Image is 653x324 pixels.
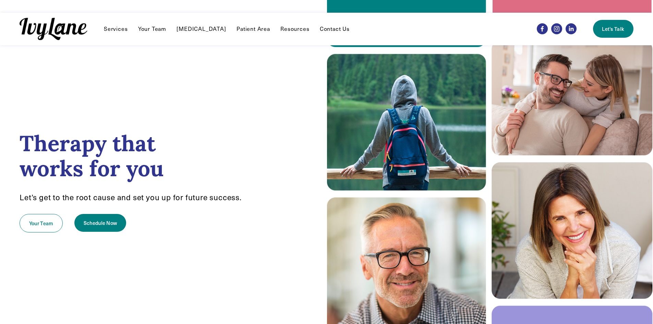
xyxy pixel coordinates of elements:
a: LinkedIn [566,23,577,34]
a: Your Team [20,214,63,232]
a: Contact Us [320,25,350,33]
a: [MEDICAL_DATA] [177,25,226,33]
img: Ivy Lane Counseling &mdash; Therapy that works for you [20,18,87,40]
span: Let’s get to the root cause and set you up for future success. [20,192,242,202]
span: Resources [280,25,309,33]
strong: Therapy that works for you [20,129,164,182]
a: folder dropdown [104,25,128,33]
span: Services [104,25,128,33]
a: Patient Area [237,25,270,33]
a: Instagram [551,23,562,34]
a: Schedule Now [74,214,126,232]
a: folder dropdown [280,25,309,33]
a: Facebook [537,23,548,34]
a: Your Team [138,25,166,33]
a: Let's Talk [593,20,633,38]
